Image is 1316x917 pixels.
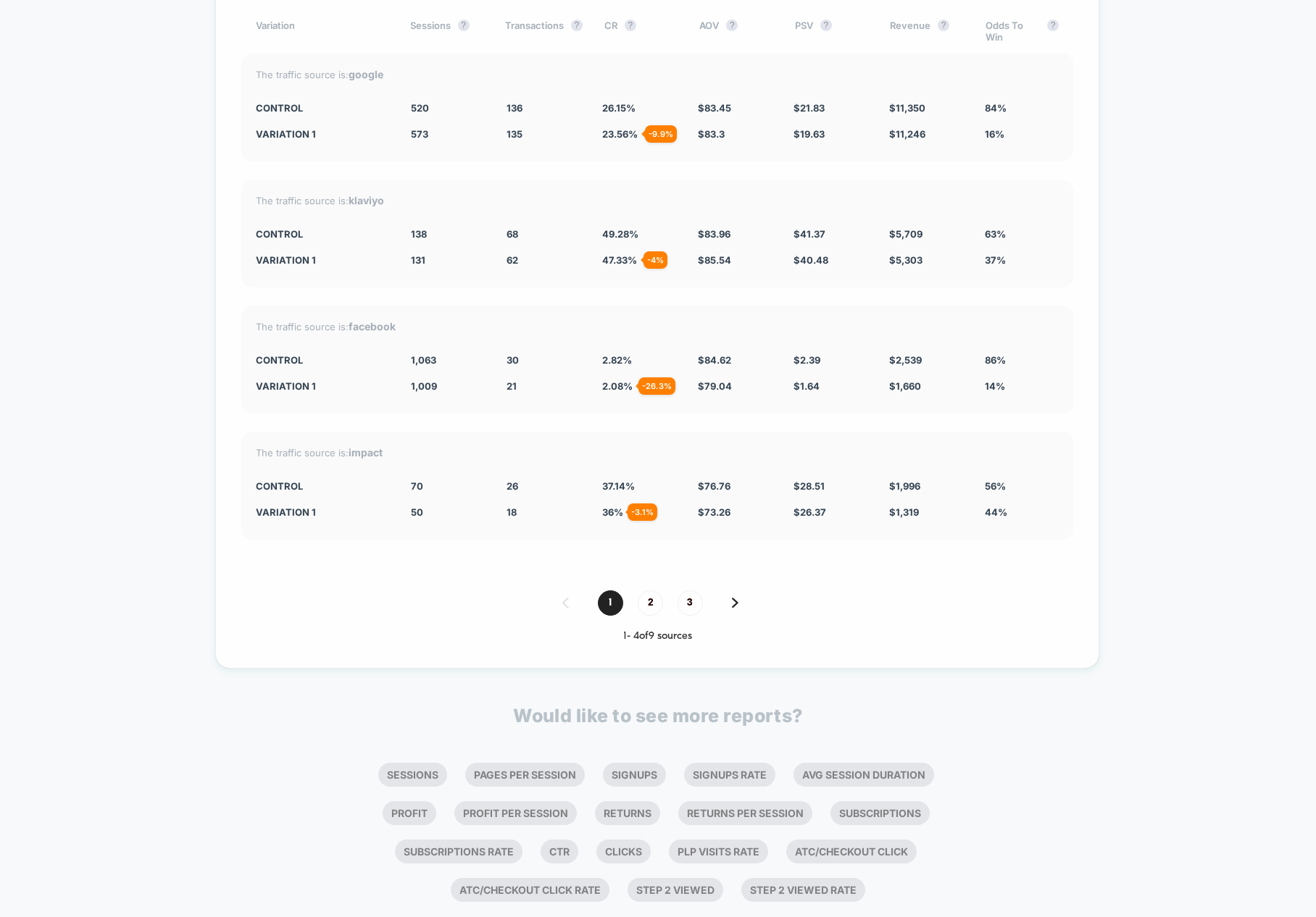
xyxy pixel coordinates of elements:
div: - 9.9 % [645,125,677,143]
li: Profit Per Session [454,801,577,825]
span: 62 [507,254,518,266]
div: CONTROL [256,228,389,240]
li: Avg Session Duration [794,763,934,787]
li: Subscriptions Rate [395,839,522,863]
div: CONTROL [256,354,389,366]
strong: facebook [349,320,396,332]
span: 520 [411,102,429,114]
span: $ 76.76 [698,480,730,492]
li: Atc/checkout Click Rate [451,878,609,902]
span: $ 1,660 [889,380,921,392]
span: 136 [507,102,522,114]
span: 36 % [602,506,623,518]
div: The traffic source is: [256,194,1059,206]
span: $ 21.83 [794,102,825,114]
span: $ 83.3 [698,128,725,140]
span: 68 [507,228,518,240]
strong: impact [349,446,383,458]
div: CONTROL [256,102,389,114]
div: Variation 1 [256,254,389,266]
li: Profit [383,801,436,825]
span: $ 41.37 [794,228,825,240]
span: $ 1.64 [794,380,820,392]
div: 16% [985,128,1059,140]
span: 131 [411,254,425,266]
li: Signups Rate [684,763,775,787]
span: 3 [678,590,703,616]
span: $ 1,319 [889,506,919,518]
div: 86% [985,354,1059,366]
span: 23.56 % [602,128,638,140]
div: The traffic source is: [256,320,1059,332]
div: - 26.3 % [638,377,675,395]
span: 50 [411,506,423,518]
span: 18 [507,506,517,518]
span: 26.15 % [602,102,636,114]
span: 2.08 % [602,380,633,392]
div: PSV [795,20,868,43]
span: $ 11,246 [889,128,925,140]
span: 1,063 [411,354,436,366]
div: 44% [985,506,1059,518]
span: 49.28 % [602,228,638,240]
div: Sessions [410,20,483,43]
div: 84% [985,102,1059,114]
span: 30 [507,354,519,366]
li: Clicks [596,839,651,863]
span: $ 26.37 [794,506,826,518]
li: Subscriptions [830,801,930,825]
button: ? [820,20,832,31]
span: $ 5,303 [889,254,923,266]
span: $ 1,996 [889,480,920,492]
span: $ 5,709 [889,228,923,240]
span: 573 [411,128,428,140]
div: CONTROL [256,480,389,492]
span: $ 85.54 [698,254,731,266]
div: Variation 1 [256,380,389,392]
button: ? [571,20,583,31]
span: 70 [411,480,423,492]
li: Step 2 Viewed Rate [741,878,865,902]
span: 21 [507,380,517,392]
div: The traffic source is: [256,446,1059,458]
div: - 4 % [644,251,667,269]
div: Transactions [505,20,583,43]
div: Variation 1 [256,128,389,140]
span: $ 79.04 [698,380,732,392]
div: 37% [985,254,1059,266]
div: Variation [256,20,388,43]
span: $ 2,539 [889,354,922,366]
li: Signups [603,763,666,787]
li: Ctr [541,839,578,863]
strong: google [349,68,383,80]
button: ? [726,20,738,31]
span: $ 40.48 [794,254,828,266]
span: 26 [507,480,518,492]
span: $ 11,350 [889,102,925,114]
span: $ 83.96 [698,228,730,240]
span: 135 [507,128,522,140]
button: ? [1047,20,1059,31]
span: $ 19.63 [794,128,825,140]
span: 1,009 [411,380,437,392]
li: Step 2 Viewed [628,878,723,902]
li: Atc/checkout Click [786,839,917,863]
div: 1 - 4 of 9 sources [241,630,1073,642]
li: Sessions [378,763,447,787]
div: CR [604,20,678,43]
li: Plp Visits Rate [669,839,768,863]
div: - 3.1 % [628,503,657,521]
div: 14% [985,380,1059,392]
div: Odds To Win [986,20,1059,43]
span: 2 [638,590,663,616]
li: Returns [595,801,660,825]
div: 63% [985,228,1059,240]
button: ? [938,20,949,31]
span: $ 73.26 [698,506,730,518]
li: Returns Per Session [678,801,812,825]
span: $ 28.51 [794,480,825,492]
div: Revenue [890,20,963,43]
li: Pages Per Session [465,763,585,787]
span: 47.33 % [602,254,637,266]
span: 1 [598,590,623,616]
